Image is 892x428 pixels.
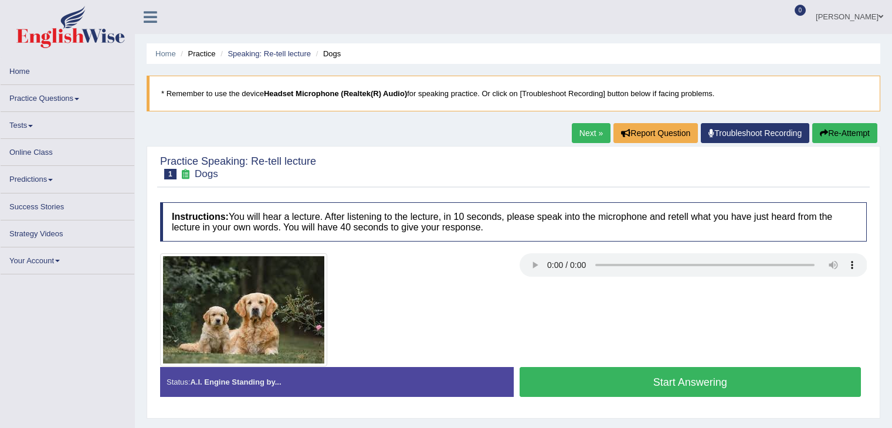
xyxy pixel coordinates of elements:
[160,202,867,242] h4: You will hear a lecture. After listening to the lecture, in 10 seconds, please speak into the mic...
[520,367,862,397] button: Start Answering
[1,112,134,135] a: Tests
[1,58,134,81] a: Home
[264,89,407,98] b: Headset Microphone (Realtek(R) Audio)
[313,48,341,59] li: Dogs
[1,247,134,270] a: Your Account
[1,139,134,162] a: Online Class
[1,193,134,216] a: Success Stories
[1,166,134,189] a: Predictions
[1,220,134,243] a: Strategy Videos
[164,169,177,179] span: 1
[812,123,877,143] button: Re-Attempt
[155,49,176,58] a: Home
[172,212,229,222] b: Instructions:
[178,48,215,59] li: Practice
[195,168,218,179] small: Dogs
[701,123,809,143] a: Troubleshoot Recording
[228,49,311,58] a: Speaking: Re-tell lecture
[160,367,514,397] div: Status:
[190,378,281,386] strong: A.I. Engine Standing by...
[572,123,611,143] a: Next »
[179,169,192,180] small: Exam occurring question
[147,76,880,111] blockquote: * Remember to use the device for speaking practice. Or click on [Troubleshoot Recording] button b...
[795,5,806,16] span: 0
[160,156,316,179] h2: Practice Speaking: Re-tell lecture
[613,123,698,143] button: Report Question
[1,85,134,108] a: Practice Questions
